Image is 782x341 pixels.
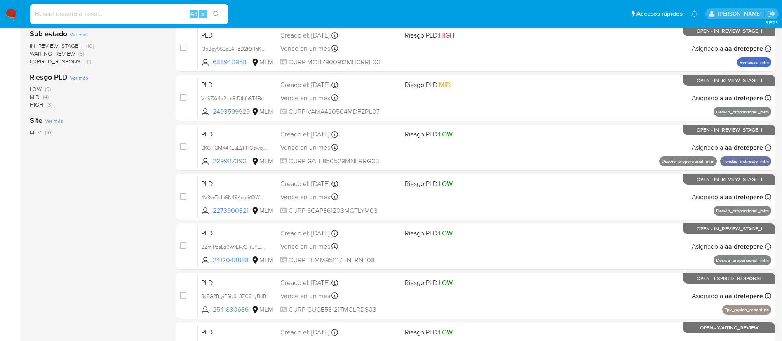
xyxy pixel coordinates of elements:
span: s [202,10,204,18]
input: Buscar usuario o caso... [30,9,228,19]
span: 3.157.3 [766,19,778,26]
p: alicia.aldreteperez@mercadolibre.com.mx [718,10,764,18]
a: Notificaciones [691,10,698,17]
a: Salir [767,9,776,18]
button: search-icon [208,8,225,20]
span: Alt [190,10,197,18]
span: Accesos rápidos [636,9,683,18]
